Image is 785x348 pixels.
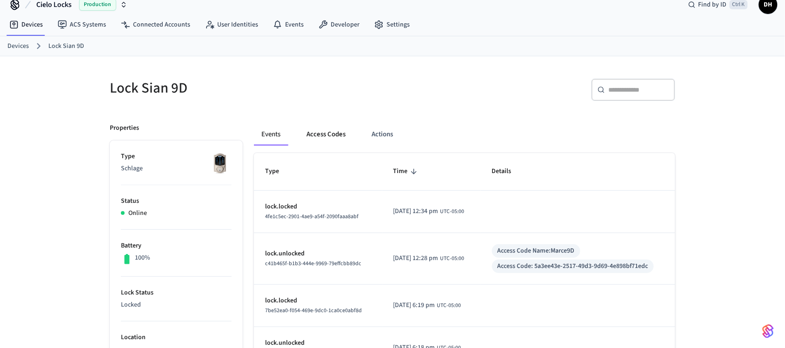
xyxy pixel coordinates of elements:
[121,300,232,310] p: Locked
[7,41,29,51] a: Devices
[135,253,150,263] p: 100%
[110,123,139,133] p: Properties
[121,333,232,342] p: Location
[393,207,465,216] div: America/Bogota
[265,296,371,306] p: lock.locked
[393,207,439,216] span: [DATE] 12:34 pm
[265,202,371,212] p: lock.locked
[254,123,288,146] button: Events
[121,152,232,161] p: Type
[299,123,353,146] button: Access Codes
[393,164,420,179] span: Time
[50,16,113,33] a: ACS Systems
[393,254,465,263] div: America/Bogota
[2,16,50,33] a: Devices
[110,79,387,98] h5: Lock Sian 9D
[265,213,359,221] span: 4fe1c5ec-2901-4ae9-a54f-2090faaa8abf
[265,307,362,315] span: 7be52ea0-f054-469e-9dc0-1ca0ce0abf8d
[48,41,84,51] a: Lock Sian 9D
[198,16,266,33] a: User Identities
[437,301,461,310] span: UTC-05:00
[121,196,232,206] p: Status
[393,254,439,263] span: [DATE] 12:28 pm
[367,16,417,33] a: Settings
[498,246,575,256] div: Access Code Name: Marce9D
[265,164,291,179] span: Type
[440,254,465,263] span: UTC-05:00
[393,301,435,310] span: [DATE] 6:19 pm
[440,207,465,216] span: UTC-05:00
[364,123,400,146] button: Actions
[121,164,232,174] p: Schlage
[393,301,461,310] div: America/Bogota
[311,16,367,33] a: Developer
[763,324,774,339] img: SeamLogoGradient.69752ec5.svg
[266,16,311,33] a: Events
[265,338,371,348] p: lock.unlocked
[121,241,232,251] p: Battery
[208,152,232,175] img: Schlage Sense Smart Deadbolt with Camelot Trim, Front
[492,164,524,179] span: Details
[265,249,371,259] p: lock.unlocked
[498,261,648,271] div: Access Code: 5a3ee43e-2517-49d3-9d69-4e898bf71edc
[121,288,232,298] p: Lock Status
[113,16,198,33] a: Connected Accounts
[128,208,147,218] p: Online
[265,260,361,268] span: c41b465f-b1b3-444e-9969-79effcbb89dc
[254,123,675,146] div: ant example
